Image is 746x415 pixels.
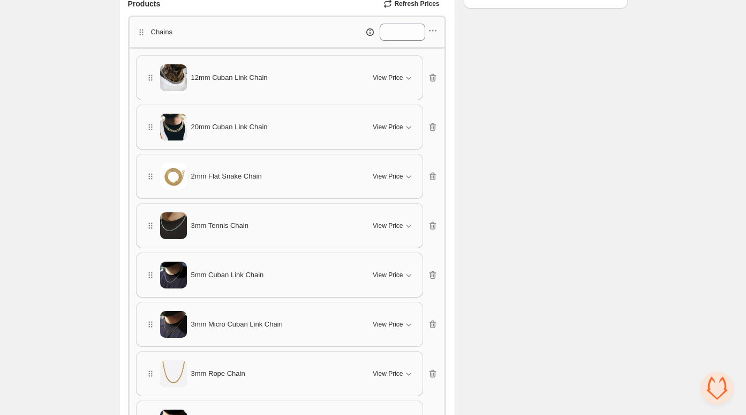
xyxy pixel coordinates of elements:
span: View Price [373,221,403,230]
span: 20mm Cuban Link Chain [191,122,268,132]
img: 12mm Cuban Link Chain [160,61,187,95]
span: 5mm Cuban Link Chain [191,270,264,280]
button: View Price [366,69,420,86]
span: View Price [373,320,403,329]
img: 5mm Cuban Link Chain [160,262,187,288]
button: View Price [366,168,420,185]
span: 12mm Cuban Link Chain [191,72,268,83]
button: View Price [366,118,420,136]
img: 2mm Flat Snake Chain [160,163,187,190]
img: 3mm Micro Cuban Link Chain [160,311,187,338]
span: 3mm Rope Chain [191,368,245,379]
button: View Price [366,316,420,333]
button: View Price [366,365,420,382]
img: 3mm Rope Chain [160,357,187,391]
img: 3mm Tennis Chain [160,209,187,242]
span: 3mm Tennis Chain [191,220,248,231]
button: View Price [366,217,420,234]
span: View Price [373,172,403,181]
img: 20mm Cuban Link Chain [160,114,187,140]
button: View Price [366,266,420,284]
p: Chains [151,27,172,38]
a: Open chat [701,372,733,404]
span: View Price [373,73,403,82]
span: 3mm Micro Cuban Link Chain [191,319,283,330]
span: View Price [373,369,403,378]
span: View Price [373,123,403,131]
span: View Price [373,271,403,279]
span: 2mm Flat Snake Chain [191,171,262,182]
